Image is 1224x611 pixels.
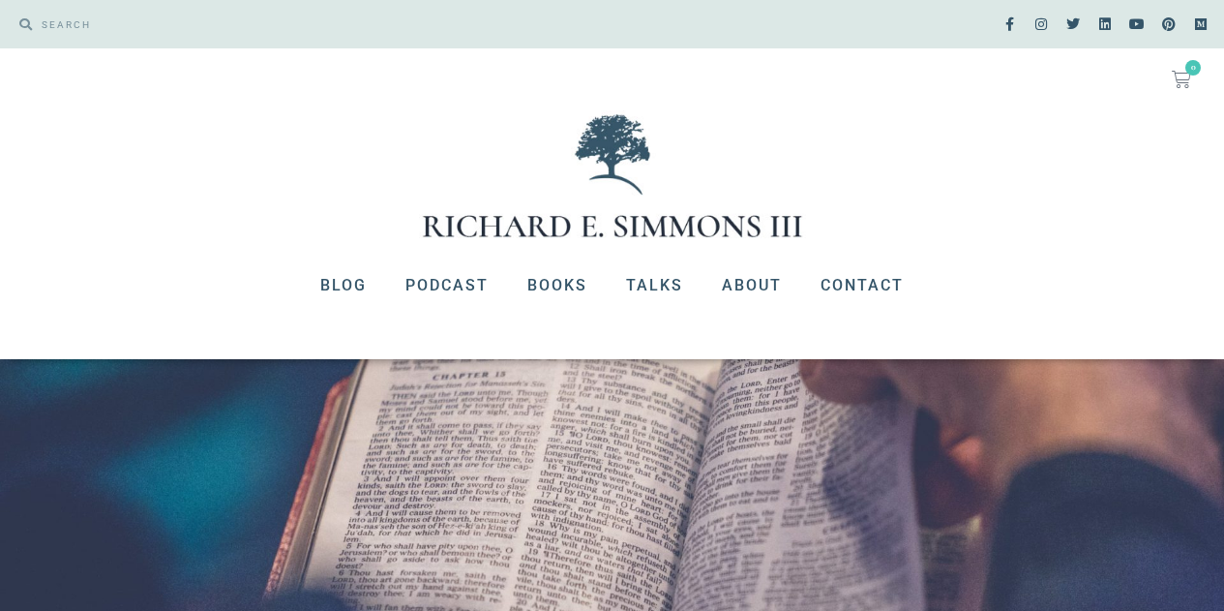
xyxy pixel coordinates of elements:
[801,260,923,311] a: Contact
[508,260,607,311] a: Books
[1185,60,1201,76] span: 0
[1149,58,1214,101] a: 0
[607,260,702,311] a: Talks
[301,260,386,311] a: Blog
[702,260,801,311] a: About
[386,260,508,311] a: Podcast
[32,10,603,39] input: SEARCH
